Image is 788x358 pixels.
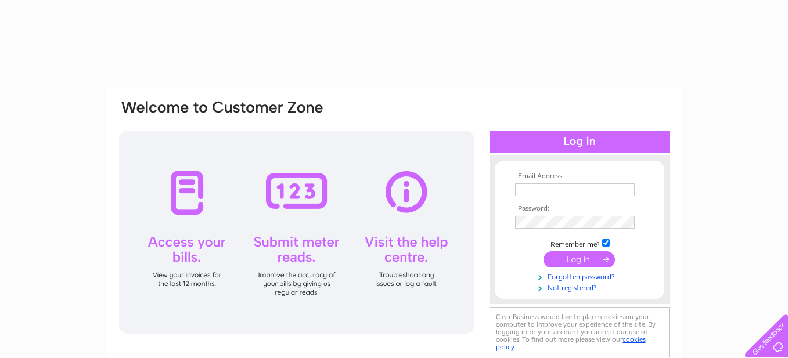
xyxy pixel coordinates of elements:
td: Remember me? [512,237,647,249]
a: cookies policy [496,335,646,351]
div: Clear Business would like to place cookies on your computer to improve your experience of the sit... [490,307,670,357]
input: Submit [544,251,615,267]
a: Forgotten password? [515,270,647,281]
th: Email Address: [512,172,647,180]
th: Password: [512,205,647,213]
a: Not registered? [515,281,647,292]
